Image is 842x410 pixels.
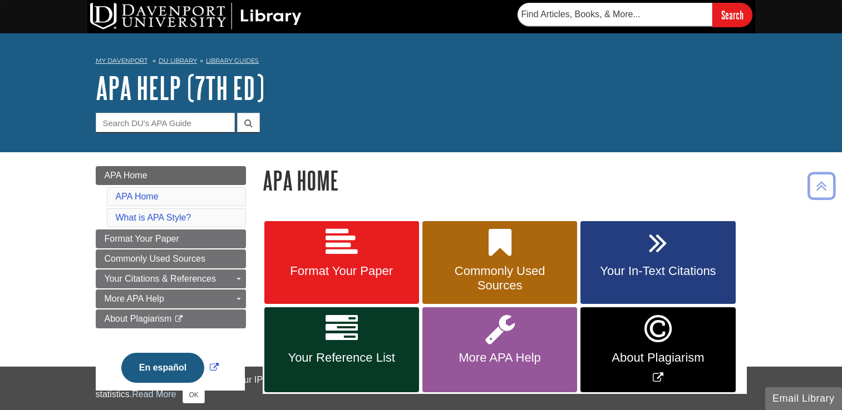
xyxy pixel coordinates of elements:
span: More APA Help [431,351,569,365]
span: Format Your Paper [105,234,179,243]
a: Library Guides [206,57,259,64]
span: More APA Help [105,294,164,303]
span: Commonly Used Sources [105,254,205,263]
span: About Plagiarism [105,314,172,323]
span: APA Home [105,171,147,180]
a: APA Help (7th Ed) [96,71,264,105]
a: DU Library [159,57,197,64]
span: Format Your Paper [273,264,411,278]
a: My Davenport [96,56,147,66]
a: Commonly Used Sources [96,249,246,268]
input: Find Articles, Books, & More... [518,3,712,26]
a: Your Citations & References [96,269,246,288]
a: More APA Help [422,307,577,392]
button: En español [121,353,204,383]
a: Format Your Paper [264,221,419,304]
a: What is APA Style? [116,213,191,222]
a: APA Home [116,192,159,201]
input: Search DU's APA Guide [96,113,235,132]
input: Search [712,3,752,27]
a: More APA Help [96,289,246,308]
span: Your Citations & References [105,274,216,283]
button: Email Library [765,387,842,410]
form: Searches DU Library's articles, books, and more [518,3,752,27]
a: Your In-Text Citations [580,221,735,304]
span: Your In-Text Citations [589,264,727,278]
a: Format Your Paper [96,229,246,248]
a: About Plagiarism [96,309,246,328]
a: Link opens in new window [580,307,735,392]
a: Your Reference List [264,307,419,392]
a: Back to Top [804,178,839,193]
i: This link opens in a new window [174,316,184,323]
a: APA Home [96,166,246,185]
h1: APA Home [263,166,747,194]
span: Commonly Used Sources [431,264,569,293]
img: DU Library [90,3,302,29]
span: Your Reference List [273,351,411,365]
span: About Plagiarism [589,351,727,365]
a: Commonly Used Sources [422,221,577,304]
a: Link opens in new window [119,363,221,372]
nav: breadcrumb [96,53,747,71]
div: Guide Page Menu [96,166,246,402]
